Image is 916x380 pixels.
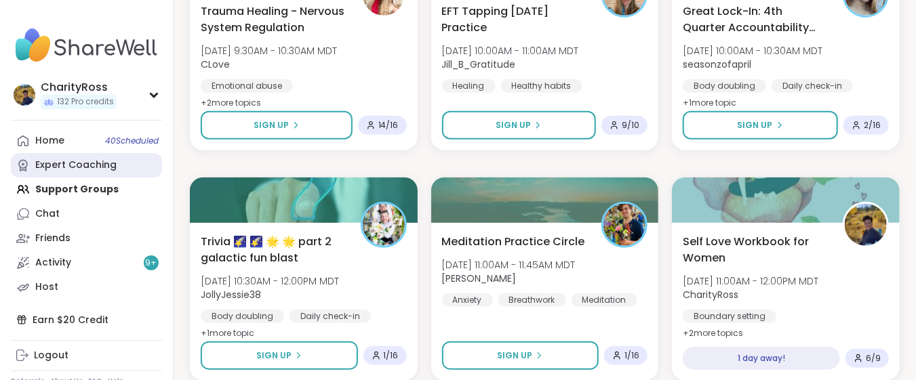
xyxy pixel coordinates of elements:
[35,134,64,148] div: Home
[442,234,585,250] span: Meditation Practice Circle
[35,256,71,270] div: Activity
[384,350,399,361] span: 1 / 16
[683,347,840,370] div: 1 day away!
[442,272,517,285] b: [PERSON_NAME]
[624,350,639,361] span: 1 / 16
[772,79,853,93] div: Daily check-in
[572,293,637,307] div: Meditation
[146,257,157,269] span: 9 +
[35,232,71,245] div: Friends
[442,79,496,93] div: Healing
[201,288,261,301] b: JollyJessie38
[201,79,293,93] div: Emotional abuse
[201,234,346,266] span: Trivia 🌠 🌠 🌟 🌟 part 2 galactic fun blast
[442,58,516,71] b: Jill_B_Gratitude
[683,79,766,93] div: Body doubling
[683,111,838,140] button: Sign Up
[683,44,822,58] span: [DATE] 10:00AM - 10:30AM MDT
[683,310,776,323] div: Boundary setting
[442,111,597,140] button: Sign Up
[105,135,159,146] span: 40 Scheduled
[11,275,162,299] a: Host
[866,353,881,364] span: 6 / 9
[603,204,645,246] img: Nicholas
[14,84,35,106] img: CharityRoss
[498,293,566,307] div: Breathwork
[11,343,162,368] a: Logout
[11,22,162,69] img: ShareWell Nav Logo
[442,44,579,58] span: [DATE] 10:00AM - 11:00AM MDT
[201,58,230,71] b: CLove
[11,251,162,275] a: Activity9+
[11,202,162,226] a: Chat
[363,204,405,246] img: JollyJessie38
[254,119,289,131] span: Sign Up
[35,280,58,294] div: Host
[201,3,346,36] span: Trauma Healing - Nervous System Regulation
[622,120,639,131] span: 9 / 10
[683,3,828,36] span: Great Lock-In: 4th Quarter Accountability Partner
[378,120,399,131] span: 14 / 16
[496,119,531,131] span: Sign Up
[290,310,371,323] div: Daily check-in
[34,349,68,362] div: Logout
[57,96,114,108] span: 132 Pro credits
[201,341,358,370] button: Sign Up
[442,293,493,307] div: Anxiety
[201,310,284,323] div: Body doubling
[683,274,818,288] span: [DATE] 11:00AM - 12:00PM MDT
[35,159,117,172] div: Expert Coaching
[11,129,162,153] a: Home40Scheduled
[845,204,887,246] img: CharityRoss
[35,207,60,221] div: Chat
[201,44,337,58] span: [DATE] 9:30AM - 10:30AM MDT
[201,111,353,140] button: Sign Up
[442,3,587,36] span: EFT Tapping [DATE] Practice
[497,350,532,362] span: Sign Up
[442,341,599,370] button: Sign Up
[201,274,339,288] span: [DATE] 10:30AM - 12:00PM MDT
[41,80,117,95] div: CharityRoss
[11,308,162,332] div: Earn $20 Credit
[11,153,162,177] a: Expert Coaching
[683,234,828,266] span: Self Love Workbook for Women
[501,79,582,93] div: Healthy habits
[442,258,576,272] span: [DATE] 11:00AM - 11:45AM MDT
[256,350,292,362] span: Sign Up
[11,226,162,251] a: Friends
[738,119,773,131] span: Sign Up
[864,120,881,131] span: 2 / 16
[683,288,738,301] b: CharityRoss
[683,58,751,71] b: seasonzofapril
